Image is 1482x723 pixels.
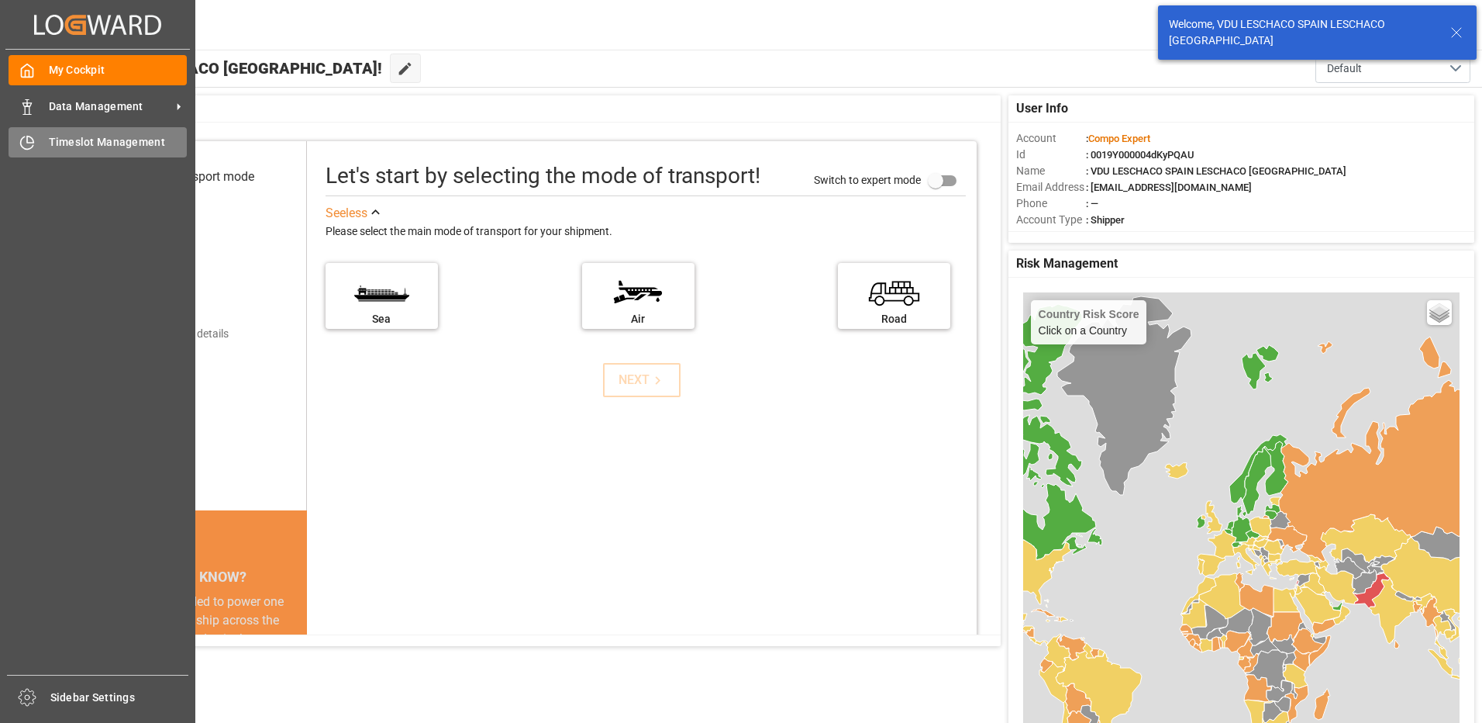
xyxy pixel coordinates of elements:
[132,326,229,342] div: Add shipping details
[1327,61,1362,77] span: Default
[619,371,666,389] div: NEXT
[1016,147,1086,163] span: Id
[1427,300,1452,325] a: Layers
[590,311,687,327] div: Air
[9,127,187,157] a: Timeslot Management
[50,690,189,706] span: Sidebar Settings
[64,54,382,83] span: Hello VDU LESCHACO [GEOGRAPHIC_DATA]!
[1086,133,1150,144] span: :
[49,99,171,115] span: Data Management
[1016,212,1086,228] span: Account Type
[1016,179,1086,195] span: Email Address
[285,593,307,723] button: next slide / item
[1016,254,1118,273] span: Risk Management
[846,311,943,327] div: Road
[326,160,760,192] div: Let's start by selecting the mode of transport!
[1086,214,1125,226] span: : Shipper
[1039,308,1139,320] h4: Country Risk Score
[1169,16,1435,49] div: Welcome, VDU LESCHACO SPAIN LESCHACO [GEOGRAPHIC_DATA]
[333,311,430,327] div: Sea
[1315,54,1470,83] button: open menu
[1086,198,1098,209] span: : —
[1016,130,1086,147] span: Account
[1016,163,1086,179] span: Name
[49,134,188,150] span: Timeslot Management
[1016,195,1086,212] span: Phone
[9,55,187,85] a: My Cockpit
[1088,133,1150,144] span: Compo Expert
[1086,182,1252,193] span: : [EMAIL_ADDRESS][DOMAIN_NAME]
[1086,165,1346,177] span: : VDU LESCHACO SPAIN LESCHACO [GEOGRAPHIC_DATA]
[603,363,681,397] button: NEXT
[1039,308,1139,337] div: Click on a Country
[326,223,966,241] div: Please select the main mode of transport for your shipment.
[814,173,921,185] span: Switch to expert mode
[1016,99,1068,118] span: User Info
[326,204,367,223] div: See less
[49,62,188,78] span: My Cockpit
[1086,149,1194,161] span: : 0019Y000004dKyPQAU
